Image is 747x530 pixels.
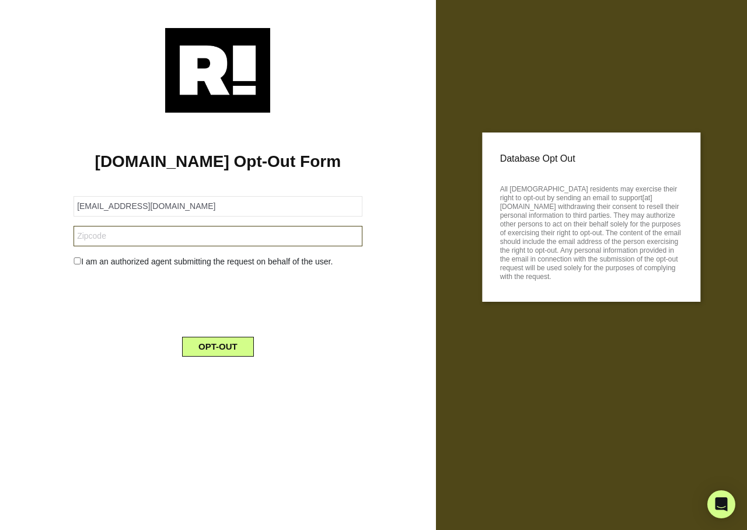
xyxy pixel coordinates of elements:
[182,337,254,357] button: OPT-OUT
[18,152,418,172] h1: [DOMAIN_NAME] Opt-Out Form
[65,256,371,268] div: I am an authorized agent submitting the request on behalf of the user.
[129,277,306,323] iframe: reCAPTCHA
[165,28,270,113] img: Retention.com
[74,226,362,246] input: Zipcode
[707,490,735,518] div: Open Intercom Messenger
[74,196,362,217] input: Email Address
[500,150,683,168] p: Database Opt Out
[500,182,683,281] p: All [DEMOGRAPHIC_DATA] residents may exercise their right to opt-out by sending an email to suppo...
